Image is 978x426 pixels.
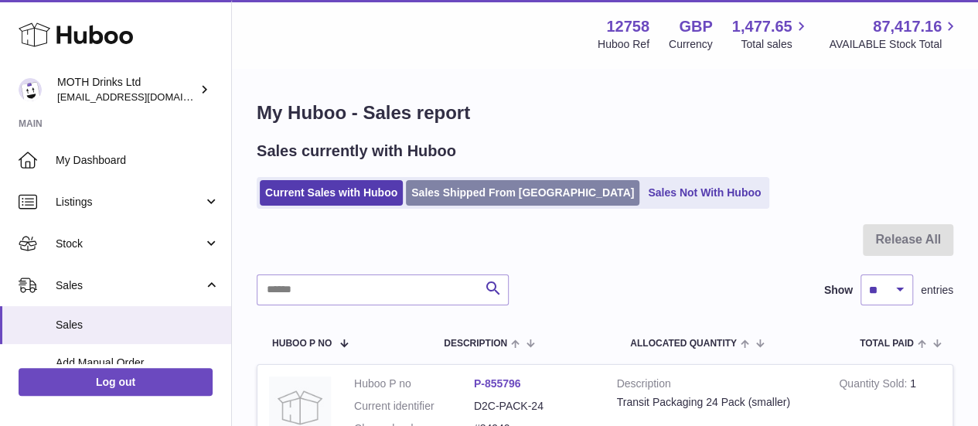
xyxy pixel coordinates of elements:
[617,377,816,395] strong: Description
[679,16,712,37] strong: GBP
[873,16,942,37] span: 87,417.16
[669,37,713,52] div: Currency
[406,180,639,206] a: Sales Shipped From [GEOGRAPHIC_DATA]
[732,16,792,37] span: 1,477.65
[19,78,42,101] img: orders@mothdrinks.com
[56,318,220,332] span: Sales
[354,399,474,414] dt: Current identifier
[257,101,953,125] h1: My Huboo - Sales report
[56,237,203,251] span: Stock
[732,16,810,52] a: 1,477.65 Total sales
[260,180,403,206] a: Current Sales with Huboo
[444,339,507,349] span: Description
[642,180,766,206] a: Sales Not With Huboo
[56,153,220,168] span: My Dashboard
[272,339,332,349] span: Huboo P no
[606,16,649,37] strong: 12758
[56,356,220,370] span: Add Manual Order
[829,37,959,52] span: AVAILABLE Stock Total
[354,377,474,391] dt: Huboo P no
[474,377,521,390] a: P-855796
[824,283,853,298] label: Show
[19,368,213,396] a: Log out
[56,278,203,293] span: Sales
[598,37,649,52] div: Huboo Ref
[617,395,816,410] div: Transit Packaging 24 Pack (smaller)
[829,16,959,52] a: 87,417.16 AVAILABLE Stock Total
[57,75,196,104] div: MOTH Drinks Ltd
[741,37,809,52] span: Total sales
[921,283,953,298] span: entries
[860,339,914,349] span: Total paid
[57,90,227,103] span: [EMAIL_ADDRESS][DOMAIN_NAME]
[630,339,737,349] span: ALLOCATED Quantity
[56,195,203,210] span: Listings
[257,141,456,162] h2: Sales currently with Huboo
[474,399,594,414] dd: D2C-PACK-24
[839,377,910,394] strong: Quantity Sold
